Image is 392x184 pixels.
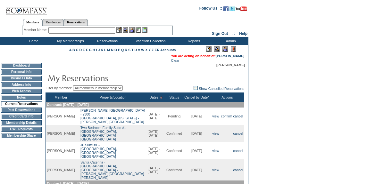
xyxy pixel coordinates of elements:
a: Status [170,95,179,99]
td: Confirmed [165,159,183,180]
a: ER Accounts [155,48,176,52]
td: Confirmed [165,142,183,159]
td: Past Reservations [1,108,42,113]
span: Filter by member: [46,86,72,90]
td: Current Reservations [1,101,42,106]
a: Member [55,95,67,99]
a: Follow us on Twitter [229,8,235,12]
td: Credit Card Info [1,114,42,119]
img: View [123,27,128,33]
img: Follow us on Twitter [229,6,235,11]
a: I [96,48,97,52]
a: [PERSON_NAME] [GEOGRAPHIC_DATA] - 2300[GEOGRAPHIC_DATA], [US_STATE] - [PERSON_NAME][GEOGRAPHIC_DATA] [80,108,145,124]
a: Sign Out [212,31,228,36]
td: [PERSON_NAME] [46,159,76,180]
td: Business Info [1,76,42,81]
div: Member Name: [24,27,48,33]
img: Compass Home [5,2,47,15]
td: [DATE] - [DATE] [146,142,165,159]
a: Dates [149,95,158,99]
td: [DATE] - [DATE] [146,159,165,180]
a: Residences [42,19,64,26]
img: pgTtlMyReservations.gif [47,71,176,84]
a: Help [239,31,247,36]
td: Personal Info [1,69,42,75]
td: Notes [1,95,42,100]
a: cancel [233,114,243,118]
img: chk_off.JPG [194,86,198,90]
a: Y [148,48,151,52]
td: [DATE] - [DATE] [146,125,165,142]
td: Address Info [1,82,42,87]
td: [PERSON_NAME] [46,108,76,125]
a: R [125,48,127,52]
img: b_calculator.gif [142,27,147,33]
a: G [89,48,92,52]
a: cancel [233,168,243,172]
a: Cancel by Date* [184,95,209,99]
a: N [111,48,113,52]
td: Vacation Collection [125,37,175,45]
a: view [212,149,219,153]
td: Web Access [1,89,42,94]
a: H [93,48,95,52]
img: View Mode [214,46,220,52]
td: Admin [212,37,248,45]
td: [DATE] [183,125,210,142]
td: Confirmed [165,125,183,142]
span: [PERSON_NAME] [216,63,245,67]
a: O [114,48,117,52]
td: [DATE] - [DATE] [146,108,165,125]
a: W [141,48,144,52]
td: Reports [175,37,212,45]
a: cancel [233,149,243,153]
span: Contract: [DATE] - [DATE] [47,103,88,107]
a: Property/Location [100,95,127,99]
a: Clear [171,59,179,62]
td: [DATE] [183,108,210,125]
img: Become our fan on Facebook [223,6,229,11]
a: D [79,48,82,52]
a: F [86,48,88,52]
a: cancel [233,132,243,135]
td: [DATE] [183,142,210,159]
a: view [212,114,219,118]
td: Home [14,37,51,45]
td: Reservations [88,37,125,45]
a: Z [152,48,154,52]
a: Santa Caterina -[GEOGRAPHIC_DATA], [GEOGRAPHIC_DATA] - [PERSON_NAME][GEOGRAPHIC_DATA][PERSON_NAME] [80,160,144,180]
a: J [98,48,100,52]
img: Impersonate [222,46,228,52]
a: M [107,48,110,52]
td: [DATE] [183,159,210,180]
a: Show Cancelled Reservations [194,87,244,91]
td: Pending [165,108,183,125]
img: Reservations [136,27,141,33]
td: My Memberships [51,37,88,45]
a: Subscribe to our YouTube Channel [236,8,247,12]
img: Subscribe to our YouTube Channel [236,6,247,11]
td: [PERSON_NAME] [46,125,76,142]
img: Edit Mode [206,46,212,52]
a: B [72,48,75,52]
span: You are acting on behalf of: [171,54,244,58]
th: Actions [210,93,244,102]
a: confirm [221,114,232,118]
a: U [135,48,137,52]
img: Log Concern/Member Elevation [231,46,236,52]
img: Impersonate [129,27,135,33]
img: Ascending [158,96,163,99]
a: P [118,48,120,52]
span: :: [232,31,235,36]
a: T [131,48,134,52]
td: [PERSON_NAME] [46,142,76,159]
a: Become our fan on Facebook [223,8,229,12]
td: Dashboard [1,63,42,68]
a: C [76,48,79,52]
td: Follow Us :: [199,5,222,13]
a: Two Bedroom Family Suite #1 -[GEOGRAPHIC_DATA], [GEOGRAPHIC_DATA] - [GEOGRAPHIC_DATA] [80,126,128,141]
td: Membership Details [1,120,42,125]
a: Reservations [64,19,88,26]
td: Membership Share [1,133,42,138]
a: Members [23,19,43,26]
